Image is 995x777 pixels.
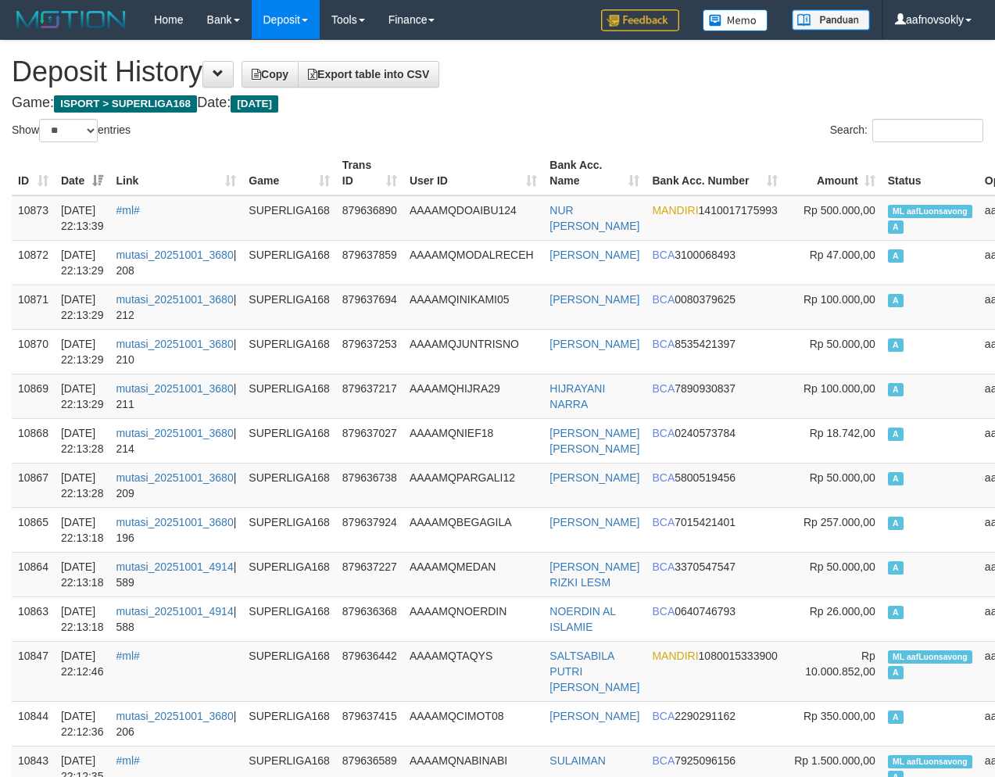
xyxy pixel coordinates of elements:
span: BCA [652,605,675,618]
th: Amount: activate to sort column ascending [784,151,882,195]
span: BCA [652,516,675,528]
th: Trans ID: activate to sort column ascending [336,151,403,195]
td: 879636368 [336,596,403,641]
input: Search: [872,119,983,142]
td: | 588 [109,596,242,641]
a: SALTSABILA PUTRI [PERSON_NAME] [549,650,639,693]
span: Copy [252,68,288,81]
img: Button%20Memo.svg [703,9,768,31]
th: Bank Acc. Name: activate to sort column ascending [543,151,646,195]
td: SUPERLIGA168 [242,507,336,552]
span: MANDIRI [652,650,698,662]
a: NOERDIN AL ISLAMIE [549,605,615,633]
td: AAAAMQDOAIBU124 [403,195,543,241]
td: 10872 [12,240,55,285]
td: SUPERLIGA168 [242,463,336,507]
th: Status [882,151,979,195]
td: 879637027 [336,418,403,463]
td: 10873 [12,195,55,241]
a: mutasi_20251001_3680 [116,471,233,484]
td: [DATE] 22:13:29 [55,374,110,418]
h1: Deposit History [12,56,983,88]
span: Rp 47.000,00 [810,249,875,261]
span: BCA [652,249,675,261]
span: BCA [652,710,675,722]
span: Manually Linked by aafLuonsavong [888,755,972,768]
td: AAAAMQMEDAN [403,552,543,596]
a: [PERSON_NAME] [549,471,639,484]
img: Feedback.jpg [601,9,679,31]
span: Approved [888,517,904,530]
a: #ml# [116,754,139,767]
td: 7015421401 [646,507,783,552]
a: SULAIMAN [549,754,606,767]
a: mutasi_20251001_4914 [116,605,233,618]
td: 10867 [12,463,55,507]
span: Approved [888,220,904,234]
th: User ID: activate to sort column ascending [403,151,543,195]
td: [DATE] 22:13:29 [55,285,110,329]
td: | 206 [109,701,242,746]
span: BCA [652,338,675,350]
td: 879637694 [336,285,403,329]
a: mutasi_20251001_3680 [116,293,233,306]
td: [DATE] 22:12:36 [55,701,110,746]
td: AAAAMQMODALRECEH [403,240,543,285]
span: Rp 1.500.000,00 [794,754,875,767]
td: | 214 [109,418,242,463]
a: mutasi_20251001_3680 [116,516,233,528]
span: Rp 26.000,00 [810,605,875,618]
td: SUPERLIGA168 [242,329,336,374]
label: Show entries [12,119,131,142]
a: mutasi_20251001_3680 [116,249,233,261]
span: Rp 100.000,00 [804,382,875,395]
td: 10869 [12,374,55,418]
a: #ml# [116,204,139,217]
td: 5800519456 [646,463,783,507]
td: 10868 [12,418,55,463]
td: [DATE] 22:13:28 [55,418,110,463]
span: Rp 50.000,00 [810,471,875,484]
a: [PERSON_NAME] [549,293,639,306]
td: [DATE] 22:13:28 [55,463,110,507]
span: Approved [888,561,904,575]
td: 10863 [12,596,55,641]
span: Rp 50.000,00 [810,560,875,573]
a: [PERSON_NAME] [549,516,639,528]
a: Copy [242,61,299,88]
td: 879637859 [336,240,403,285]
th: Date: activate to sort column ascending [55,151,110,195]
td: 0640746793 [646,596,783,641]
td: 879637924 [336,507,403,552]
td: 879637217 [336,374,403,418]
span: BCA [652,293,675,306]
span: Rp 50.000,00 [810,338,875,350]
a: mutasi_20251001_3680 [116,338,233,350]
img: panduan.png [792,9,870,30]
span: Rp 100.000,00 [804,293,875,306]
img: MOTION_logo.png [12,8,131,31]
h4: Game: Date: [12,95,983,111]
td: | 210 [109,329,242,374]
td: | 589 [109,552,242,596]
td: 10865 [12,507,55,552]
a: mutasi_20251001_4914 [116,560,233,573]
span: Approved [888,606,904,619]
td: SUPERLIGA168 [242,701,336,746]
a: mutasi_20251001_3680 [116,427,233,439]
td: 1410017175993 [646,195,783,241]
td: SUPERLIGA168 [242,240,336,285]
span: Manually Linked by aafLuonsavong [888,205,972,218]
td: 879637227 [336,552,403,596]
a: [PERSON_NAME] [PERSON_NAME] [549,427,639,455]
td: | 211 [109,374,242,418]
td: 879636890 [336,195,403,241]
th: Game: activate to sort column ascending [242,151,336,195]
span: Export table into CSV [308,68,429,81]
span: Rp 500.000,00 [804,204,875,217]
td: 879636442 [336,641,403,701]
td: SUPERLIGA168 [242,552,336,596]
a: [PERSON_NAME] [549,710,639,722]
td: SUPERLIGA168 [242,285,336,329]
th: ID: activate to sort column ascending [12,151,55,195]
